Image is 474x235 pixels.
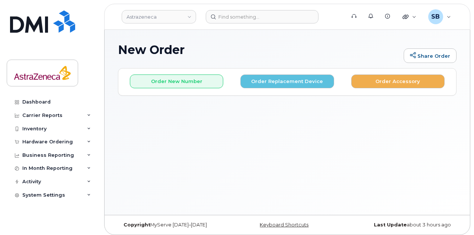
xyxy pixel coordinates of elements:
strong: Copyright [124,222,150,228]
button: Order Replacement Device [240,74,334,88]
div: about 3 hours ago [344,222,457,228]
button: Order Accessory [351,74,445,88]
strong: Last Update [374,222,407,228]
div: MyServe [DATE]–[DATE] [118,222,231,228]
button: Order New Number [130,74,223,88]
h1: New Order [118,43,400,56]
a: Share Order [404,48,457,63]
a: Keyboard Shortcuts [260,222,308,228]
